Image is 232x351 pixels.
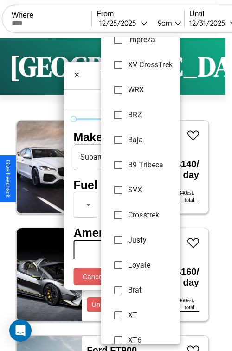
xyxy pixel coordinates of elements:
[128,285,173,296] span: Brat
[128,235,173,246] span: Justy
[9,319,32,342] div: Open Intercom Messenger
[128,134,173,146] span: Baja
[128,260,173,271] span: Loyale
[128,210,173,221] span: Crosstrek
[128,109,173,121] span: BRZ
[5,160,11,198] div: Give Feedback
[128,310,173,321] span: XT
[128,335,173,346] span: XT6
[128,185,173,196] span: SVX
[128,59,173,70] span: XV CrossTrek
[128,34,173,45] span: Impreza
[128,84,173,96] span: WRX
[128,160,173,171] span: B9 Tribeca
